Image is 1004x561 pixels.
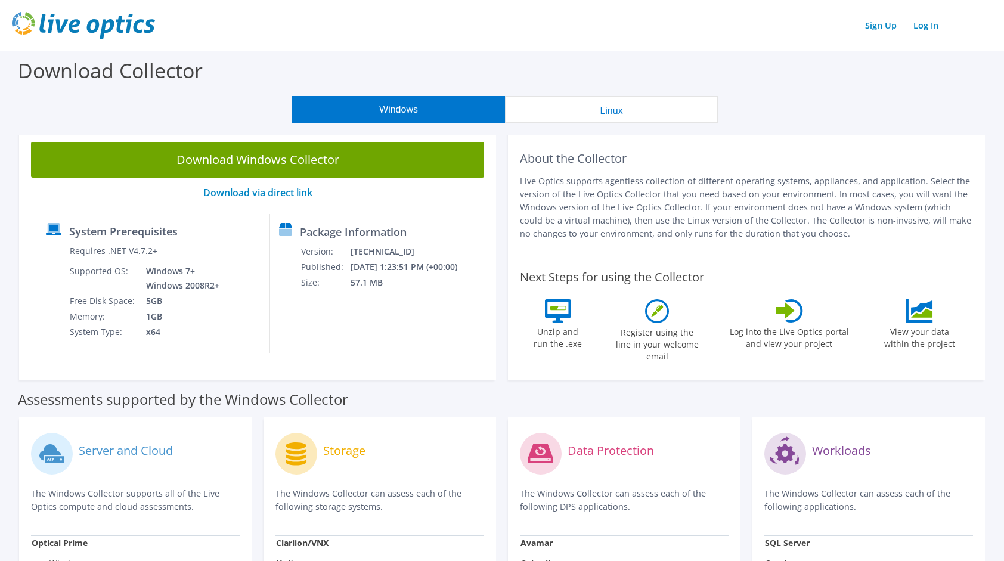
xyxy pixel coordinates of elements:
[275,487,484,513] p: The Windows Collector can assess each of the following storage systems.
[79,445,173,457] label: Server and Cloud
[18,393,348,405] label: Assessments supported by the Windows Collector
[137,309,222,324] td: 1GB
[69,324,137,340] td: System Type:
[69,309,137,324] td: Memory:
[203,186,312,199] a: Download via direct link
[137,293,222,309] td: 5GB
[12,12,155,39] img: live_optics_svg.svg
[765,537,810,548] strong: SQL Server
[520,537,553,548] strong: Avamar
[69,225,178,237] label: System Prerequisites
[300,259,350,275] td: Published:
[568,445,654,457] label: Data Protection
[32,537,88,548] strong: Optical Prime
[764,487,973,513] p: The Windows Collector can assess each of the following applications.
[69,264,137,293] td: Supported OS:
[729,323,850,350] label: Log into the Live Optics portal and view your project
[520,270,704,284] label: Next Steps for using the Collector
[18,57,203,84] label: Download Collector
[69,293,137,309] td: Free Disk Space:
[300,244,350,259] td: Version:
[350,275,473,290] td: 57.1 MB
[520,151,973,166] h2: About the Collector
[876,323,962,350] label: View your data within the project
[520,487,729,513] p: The Windows Collector can assess each of the following DPS applications.
[907,17,944,34] a: Log In
[612,323,702,362] label: Register using the line in your welcome email
[276,537,329,548] strong: Clariion/VNX
[323,445,365,457] label: Storage
[350,244,473,259] td: [TECHNICAL_ID]
[300,275,350,290] td: Size:
[505,96,718,123] button: Linux
[531,323,585,350] label: Unzip and run the .exe
[31,142,484,178] a: Download Windows Collector
[292,96,505,123] button: Windows
[812,445,871,457] label: Workloads
[137,264,222,293] td: Windows 7+ Windows 2008R2+
[520,175,973,240] p: Live Optics supports agentless collection of different operating systems, appliances, and applica...
[859,17,903,34] a: Sign Up
[70,245,157,257] label: Requires .NET V4.7.2+
[350,259,473,275] td: [DATE] 1:23:51 PM (+00:00)
[31,487,240,513] p: The Windows Collector supports all of the Live Optics compute and cloud assessments.
[300,226,407,238] label: Package Information
[137,324,222,340] td: x64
